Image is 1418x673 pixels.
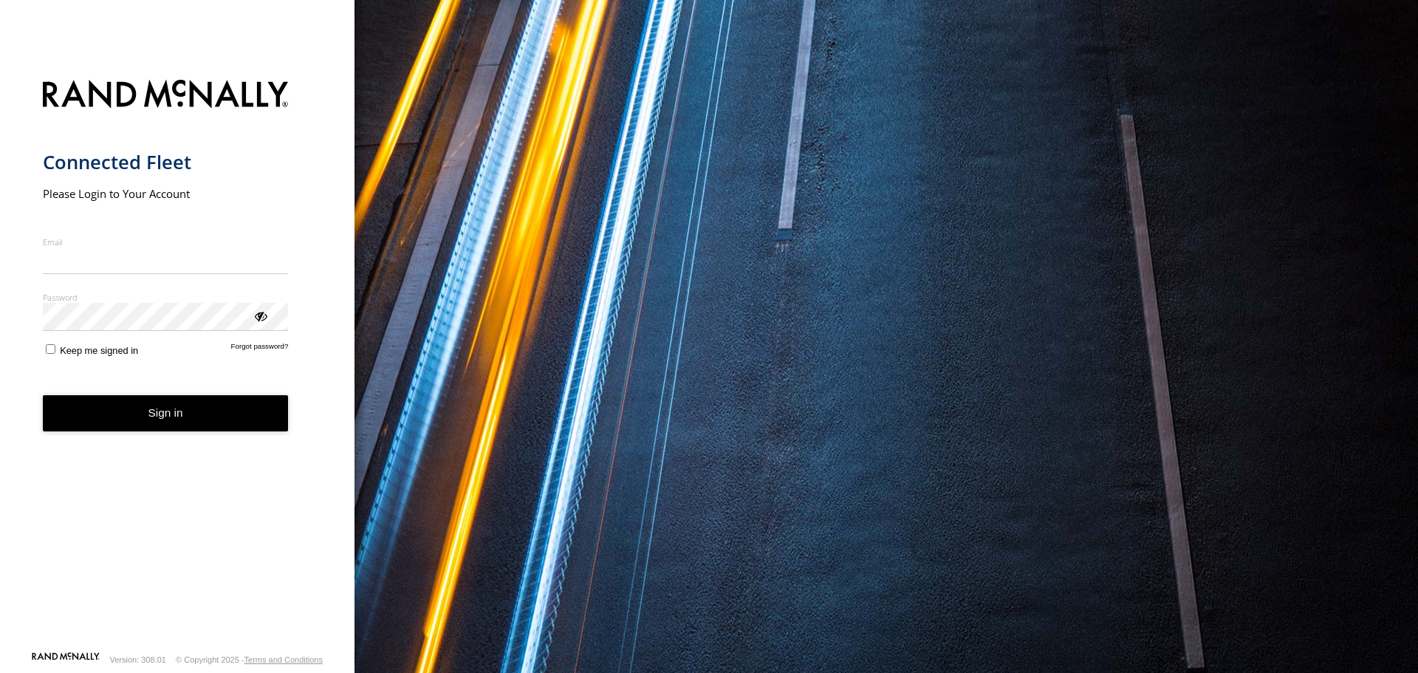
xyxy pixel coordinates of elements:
div: © Copyright 2025 - [176,655,323,664]
h1: Connected Fleet [43,150,289,174]
button: Sign in [43,395,289,431]
h2: Please Login to Your Account [43,186,289,201]
span: Keep me signed in [60,345,138,356]
div: ViewPassword [253,308,267,323]
img: Rand McNally [43,77,289,115]
a: Terms and Conditions [244,655,323,664]
a: Visit our Website [32,652,100,667]
label: Password [43,292,289,303]
a: Forgot password? [231,342,289,356]
form: main [43,71,312,651]
input: Keep me signed in [46,344,55,354]
div: Version: 308.01 [110,655,166,664]
label: Email [43,236,289,247]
